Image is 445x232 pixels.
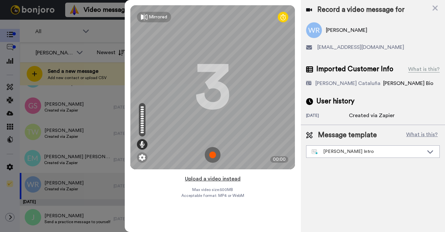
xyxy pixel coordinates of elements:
span: Max video size: 500 MB [192,187,233,192]
img: ic_gear.svg [139,154,145,161]
div: 00:00 [270,156,288,163]
div: [PERSON_NAME] Cataluña [315,79,380,87]
span: Acceptable format: MP4 or WebM [181,193,244,198]
button: Upload a video instead [183,175,243,183]
img: nextgen-template.svg [312,149,318,155]
span: Imported Customer Info [316,64,393,74]
button: What is this? [404,130,440,140]
span: User history [316,96,354,106]
span: Message template [318,130,377,140]
div: [PERSON_NAME] Intro [312,148,424,155]
img: ic_record_start.svg [205,147,221,163]
span: [PERSON_NAME] Bio [383,81,433,86]
span: [EMAIL_ADDRESS][DOMAIN_NAME] [317,43,404,51]
div: Created via Zapier [349,112,395,119]
div: What is this? [408,65,440,73]
div: [DATE] [306,113,349,119]
div: 3 [195,63,231,112]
